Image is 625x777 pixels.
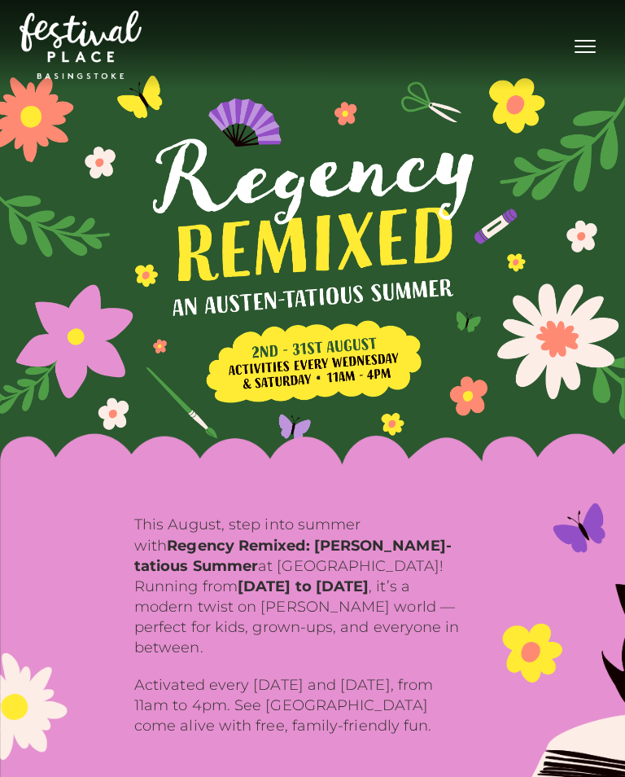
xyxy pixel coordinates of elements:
[134,515,460,658] p: This August, step into summer with at [GEOGRAPHIC_DATA]! Running from , it’s a modern twist on [P...
[238,577,369,595] b: [DATE] to [DATE]
[134,675,460,737] p: Activated every [DATE] and [DATE], from 11am to 4pm. See [GEOGRAPHIC_DATA] come alive with free, ...
[565,33,605,56] button: Toggle navigation
[134,537,452,575] b: Regency Remixed: [PERSON_NAME]-tatious Summer
[20,11,142,79] img: Festival Place Logo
